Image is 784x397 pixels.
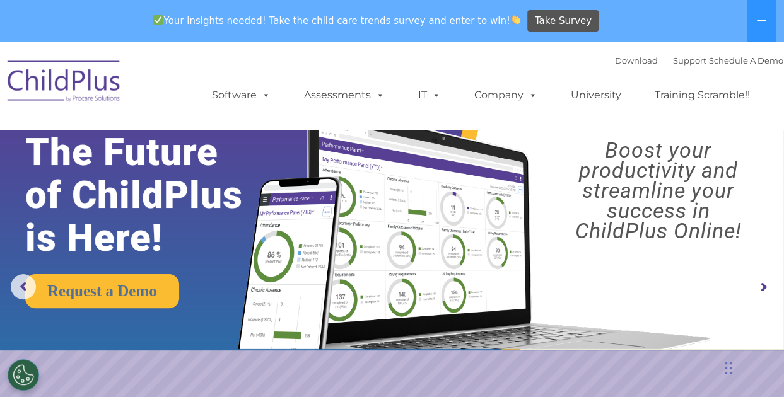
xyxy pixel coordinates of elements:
[25,131,276,260] rs-layer: The Future of ChildPlus is Here!
[153,15,163,25] img: ✅
[8,359,39,391] button: Cookies Settings
[535,10,592,32] span: Take Survey
[642,83,763,108] a: Training Scramble!!
[709,55,783,66] a: Schedule A Demo
[406,83,453,108] a: IT
[673,55,706,66] a: Support
[725,349,732,387] div: Drag
[542,140,775,241] rs-layer: Boost your productivity and streamline your success in ChildPlus Online!
[291,83,397,108] a: Assessments
[175,135,229,144] span: Phone number
[175,83,214,93] span: Last name
[199,83,283,108] a: Software
[148,8,526,33] span: Your insights needed! Take the child care trends survey and enter to win!
[578,261,784,397] iframe: Chat Widget
[615,55,658,66] a: Download
[1,52,127,115] img: ChildPlus by Procare Solutions
[25,274,179,308] a: Request a Demo
[558,83,634,108] a: University
[615,55,783,66] font: |
[462,83,550,108] a: Company
[511,15,520,25] img: 👏
[527,10,599,32] a: Take Survey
